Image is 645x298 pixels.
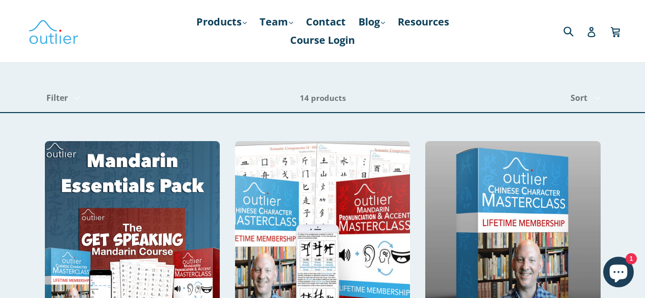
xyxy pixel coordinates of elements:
[561,20,589,41] input: Search
[191,13,252,31] a: Products
[285,31,360,49] a: Course Login
[254,13,298,31] a: Team
[28,16,79,46] img: Outlier Linguistics
[300,93,346,103] span: 14 products
[600,257,637,290] inbox-online-store-chat: Shopify online store chat
[393,13,454,31] a: Resources
[353,13,390,31] a: Blog
[301,13,351,31] a: Contact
